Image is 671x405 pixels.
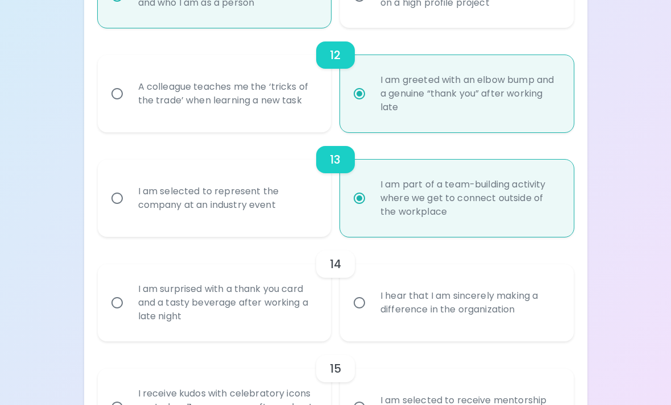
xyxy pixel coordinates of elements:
[330,360,341,378] h6: 15
[330,151,341,169] h6: 13
[98,133,574,237] div: choice-group-check
[330,47,341,65] h6: 12
[371,165,568,233] div: I am part of a team-building activity where we get to connect outside of the workplace
[129,67,325,122] div: A colleague teaches me the ‘tricks of the trade’ when learning a new task
[98,237,574,342] div: choice-group-check
[371,276,568,331] div: I hear that I am sincerely making a difference in the organization
[371,60,568,128] div: I am greeted with an elbow bump and a genuine “thank you” after working late
[129,269,325,337] div: I am surprised with a thank you card and a tasty beverage after working a late night
[129,172,325,226] div: I am selected to represent the company at an industry event
[98,28,574,133] div: choice-group-check
[330,256,341,274] h6: 14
